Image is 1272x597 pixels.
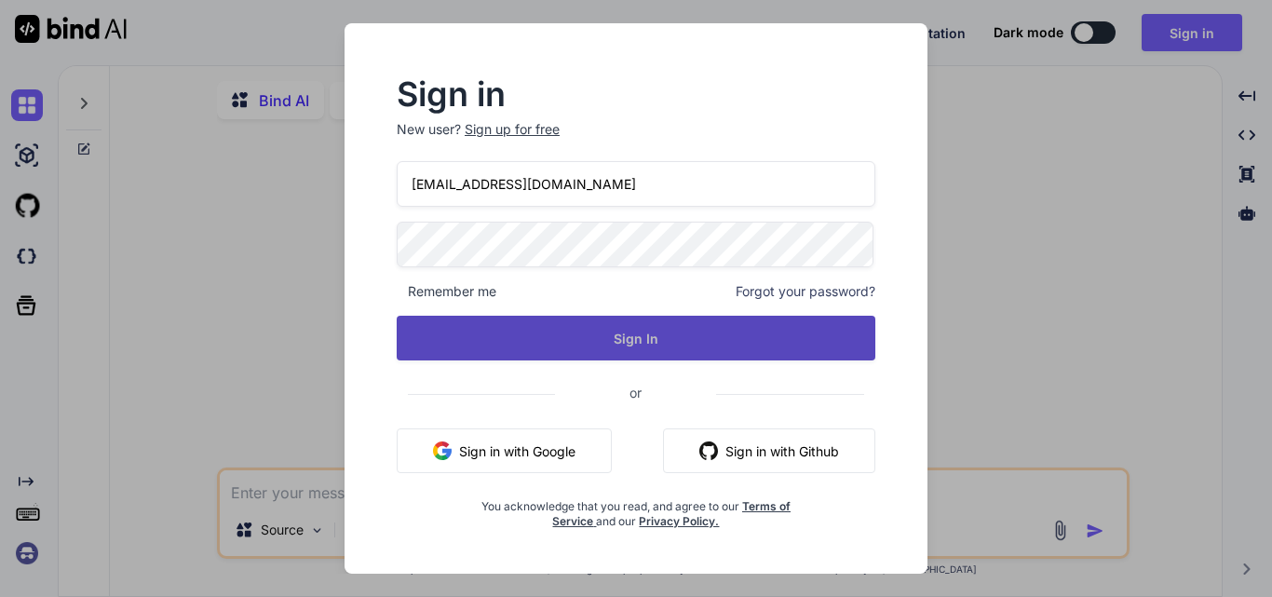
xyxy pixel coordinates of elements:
[397,79,875,109] h2: Sign in
[397,120,875,161] p: New user?
[397,428,612,473] button: Sign in with Google
[397,316,875,360] button: Sign In
[465,120,560,139] div: Sign up for free
[639,514,719,528] a: Privacy Policy.
[552,499,791,528] a: Terms of Service
[555,370,716,415] span: or
[663,428,875,473] button: Sign in with Github
[433,441,452,460] img: google
[699,441,718,460] img: github
[736,282,875,301] span: Forgot your password?
[397,161,875,207] input: Login or Email
[397,282,496,301] span: Remember me
[477,488,796,529] div: You acknowledge that you read, and agree to our and our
